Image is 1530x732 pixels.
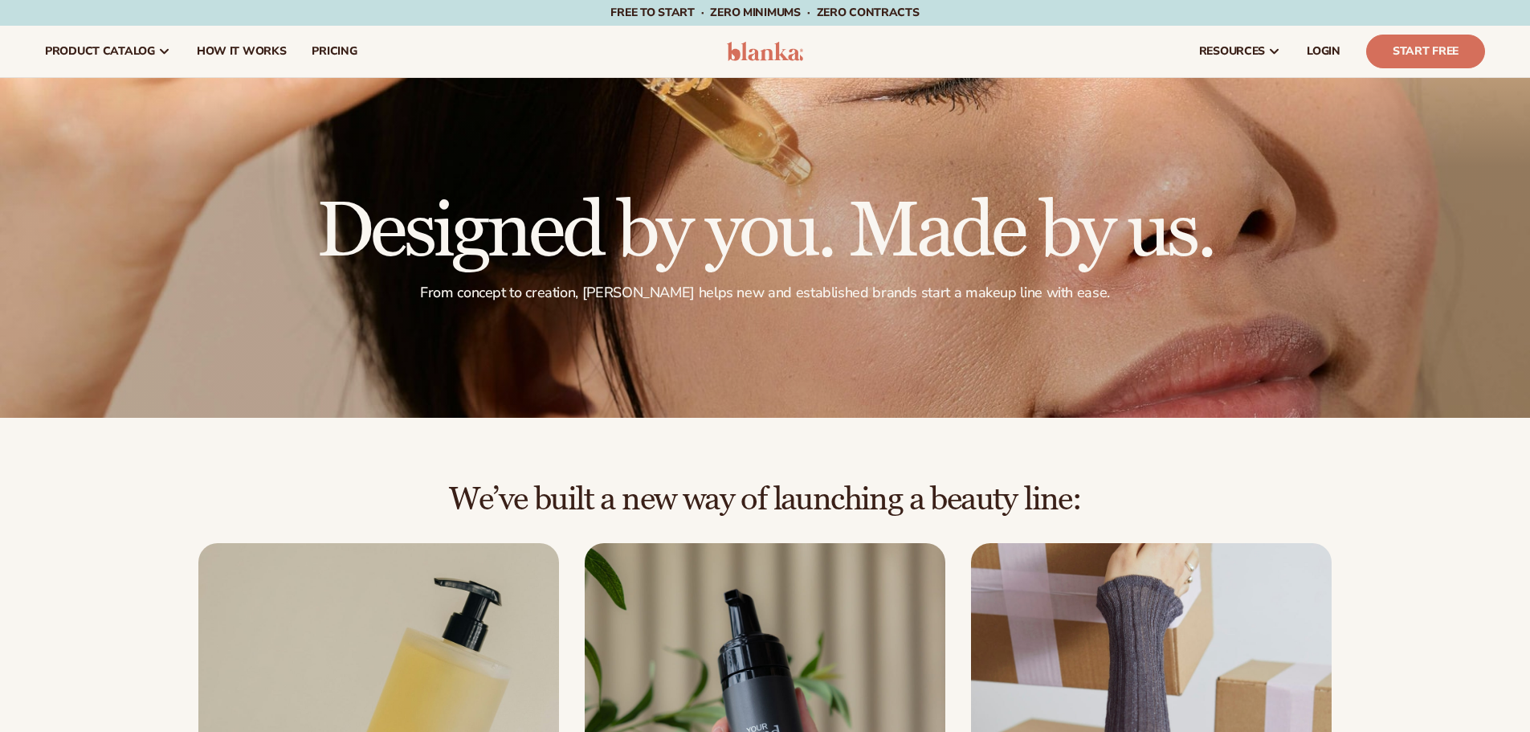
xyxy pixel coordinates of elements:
span: pricing [312,45,357,58]
span: product catalog [45,45,155,58]
h2: We’ve built a new way of launching a beauty line: [45,482,1485,517]
h1: Designed by you. Made by us. [316,194,1214,271]
a: Start Free [1366,35,1485,68]
a: resources [1186,26,1294,77]
span: resources [1199,45,1265,58]
a: LOGIN [1294,26,1353,77]
span: LOGIN [1307,45,1340,58]
p: From concept to creation, [PERSON_NAME] helps new and established brands start a makeup line with... [316,284,1214,302]
span: Free to start · ZERO minimums · ZERO contracts [610,5,919,20]
img: logo [727,42,803,61]
span: How It Works [197,45,287,58]
a: pricing [299,26,369,77]
a: How It Works [184,26,300,77]
a: product catalog [32,26,184,77]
